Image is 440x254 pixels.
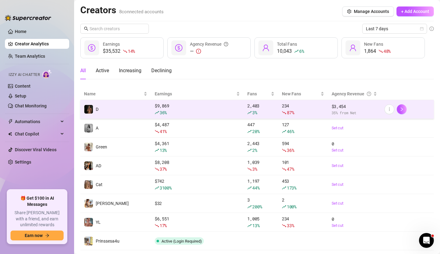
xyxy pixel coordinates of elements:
span: fall [282,110,286,115]
span: YL [96,220,101,225]
div: Increasing [119,67,141,74]
span: Last 7 days [366,24,423,33]
img: Cat [84,180,93,189]
div: — [190,48,228,55]
span: fall [123,49,127,53]
span: fall [282,148,286,152]
span: 3100 % [160,185,172,191]
span: 33 % [287,223,294,228]
span: 🎁 Get $100 in AI Messages [10,195,64,207]
div: Agency Revenue [190,41,228,48]
span: rise [247,129,252,134]
div: $ 4,361 [155,140,240,154]
span: 37 % [160,166,167,172]
a: Set cut [332,147,377,153]
div: 1,864 [364,48,391,55]
span: rise [247,186,252,190]
img: Prinssesa4u [84,237,93,245]
img: A [84,124,93,132]
img: YL [84,218,93,227]
span: rise [282,186,286,190]
span: exclamation-circle [196,49,201,54]
a: Set cut [332,223,377,229]
span: rise [155,148,159,152]
span: rise [155,110,159,115]
span: A [96,126,98,131]
span: rise [247,110,252,115]
div: 2,443 [247,140,274,154]
div: 1,039 [247,159,274,173]
th: New Fans [278,88,328,100]
span: rise [294,49,299,53]
div: All [80,67,86,74]
span: fall [155,167,159,171]
span: dollar-circle [175,44,182,52]
span: arrow-right [45,233,49,238]
span: 36 % [160,110,167,115]
span: Active (Login Required) [161,239,202,244]
span: 48 % [383,48,391,54]
img: AD [84,161,93,170]
div: 2 [282,197,324,210]
span: New Fans [364,42,383,47]
div: 3 [247,197,274,210]
div: Agency Revenue [332,90,372,97]
img: Lex Angel [84,199,93,208]
span: more [387,107,392,111]
span: 17 % [160,223,167,228]
span: 173 % [287,185,296,191]
span: 6 % [299,48,304,54]
span: fall [379,49,383,53]
span: 36 % [287,147,294,153]
div: 0 [332,140,377,153]
span: rise [247,148,252,152]
button: + Add Account [396,6,434,16]
div: $ 8,208 [155,159,240,173]
a: Set cut [332,125,377,131]
a: Content [15,84,31,89]
input: Search creators [90,25,140,32]
div: $ 32 [155,200,240,207]
div: 0 [332,216,377,229]
span: 41 % [160,128,167,134]
span: fall [282,223,286,228]
a: Settings [15,160,31,164]
span: calendar [420,27,424,31]
span: 46 % [287,128,294,134]
span: D [96,107,98,112]
span: 20 % [252,128,259,134]
a: Chat Monitoring [15,103,47,108]
button: Manage Accounts [342,6,394,16]
span: Earn now [25,233,43,238]
span: fall [282,167,286,171]
img: D [84,105,93,114]
span: Fans [247,90,270,97]
span: 13 % [160,147,167,153]
div: 101 [282,159,324,173]
span: 47 % [287,166,294,172]
span: 44 % [252,185,259,191]
span: Total Fans [277,42,297,47]
span: info-circle [430,27,434,31]
div: 1,197 [247,178,274,191]
span: setting [347,9,351,14]
span: Automations [15,117,59,127]
div: 234 [282,102,324,116]
span: rise [155,186,159,190]
div: 453 [282,178,324,191]
span: Green [96,144,107,149]
span: user [262,44,270,52]
a: Home [15,29,27,34]
iframe: Intercom live chat [419,233,434,248]
span: $ 3,454 [332,103,377,110]
div: 127 [282,121,324,135]
span: user [349,44,357,52]
span: Manage Accounts [354,9,389,14]
h2: Creators [80,4,164,16]
span: fall [155,129,159,134]
img: logo-BBDzfeDw.svg [5,15,51,21]
th: Name [80,88,151,100]
a: Creator Analytics [15,39,64,49]
div: 234 [282,215,324,229]
span: right [400,107,404,111]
